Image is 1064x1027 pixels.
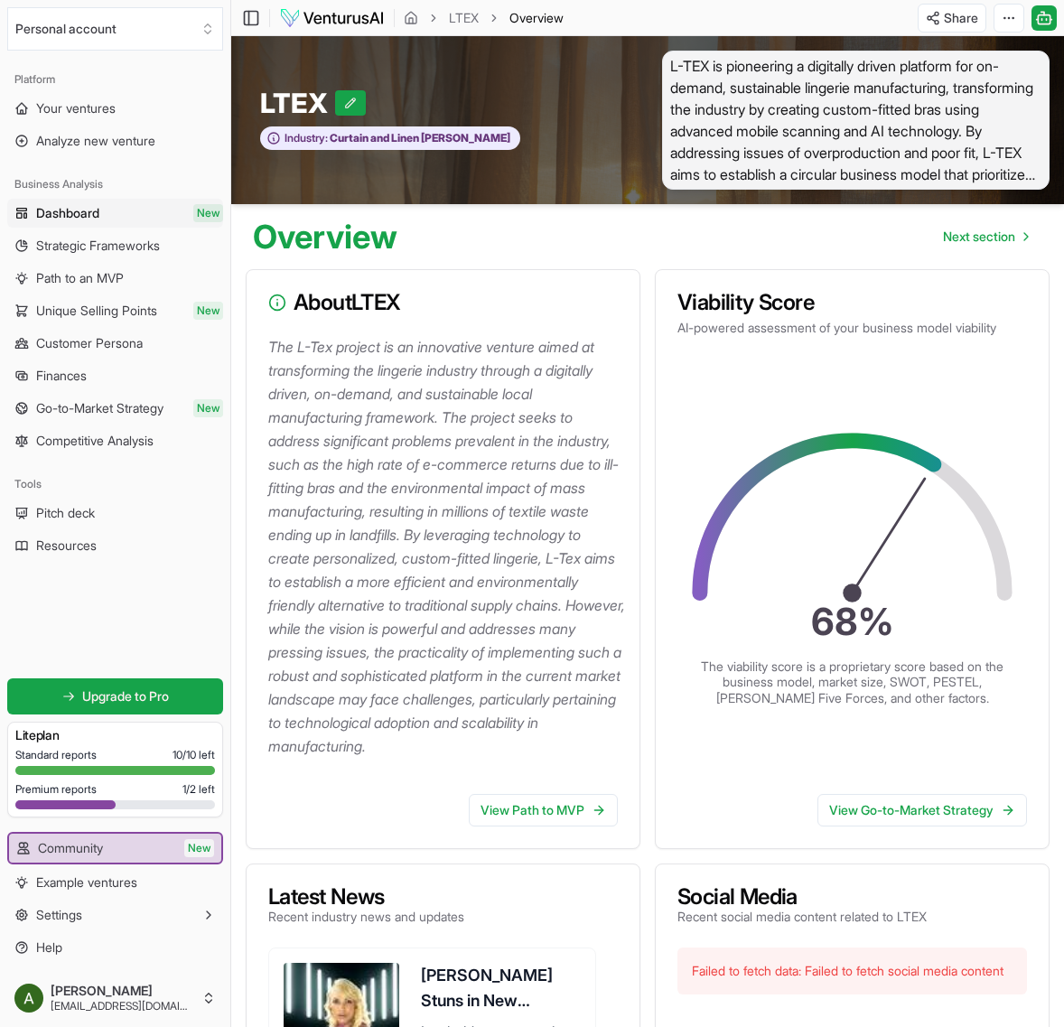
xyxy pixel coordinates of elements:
span: L-TEX is pioneering a digitally driven platform for on-demand, sustainable lingerie manufacturing... [662,51,1050,190]
a: CommunityNew [9,834,221,863]
span: Strategic Frameworks [36,237,160,255]
p: The L-Tex project is an innovative venture aimed at transforming the lingerie industry through a ... [268,335,625,758]
span: Analyze new venture [36,132,155,150]
a: View Path to MVP [469,794,618,826]
nav: breadcrumb [404,9,564,27]
p: The viability score is a proprietary score based on the business model, market size, SWOT, PESTEL... [685,658,1020,706]
a: Example ventures [7,868,223,897]
span: 1 / 2 left [182,782,215,797]
span: Your ventures [36,99,116,117]
span: Curtain and Linen [PERSON_NAME] [328,131,510,145]
a: Path to an MVP [7,264,223,293]
button: Industry:Curtain and Linen [PERSON_NAME] [260,126,520,151]
a: LTEX [449,9,479,27]
text: 68 % [811,599,893,644]
span: Industry: [285,131,328,145]
a: Competitive Analysis [7,426,223,455]
a: Unique Selling PointsNew [7,296,223,325]
span: Overview [509,9,564,27]
button: Settings [7,901,223,929]
span: [PERSON_NAME] [51,983,194,999]
a: Customer Persona [7,329,223,358]
span: Next section [943,228,1015,246]
a: Go-to-Market StrategyNew [7,394,223,423]
button: Select an organization [7,7,223,51]
nav: pagination [929,219,1042,255]
span: Pitch deck [36,504,95,522]
div: Tools [7,470,223,499]
span: Customer Persona [36,334,143,352]
h3: Social Media [677,886,927,908]
span: LTEX [260,87,335,119]
span: Finances [36,367,87,385]
h3: Latest News [268,886,464,908]
span: Community [38,839,103,857]
p: Recent social media content related to LTEX [677,908,927,926]
a: Resources [7,531,223,560]
a: Analyze new venture [7,126,223,155]
span: Premium reports [15,782,97,797]
a: Go to next page [929,219,1042,255]
span: Example ventures [36,873,137,892]
a: Strategic Frameworks [7,231,223,260]
span: Upgrade to Pro [82,687,169,705]
h3: [PERSON_NAME] Stuns in New Campaign Aiming to ‘Challenge’ the Lingerie Industry [421,963,581,1013]
span: Path to an MVP [36,269,124,287]
h3: About LTEX [268,292,618,313]
span: 10 / 10 left [173,748,215,762]
h1: Overview [253,219,397,255]
span: Dashboard [36,204,99,222]
span: Help [36,938,62,957]
a: Pitch deck [7,499,223,528]
a: Finances [7,361,223,390]
span: Unique Selling Points [36,302,157,320]
a: DashboardNew [7,199,223,228]
span: [EMAIL_ADDRESS][DOMAIN_NAME] [51,999,194,1013]
a: Your ventures [7,94,223,123]
a: Help [7,933,223,962]
div: Platform [7,65,223,94]
span: Share [944,9,978,27]
span: New [193,302,223,320]
span: Competitive Analysis [36,432,154,450]
h3: Lite plan [15,726,215,744]
span: Standard reports [15,748,97,762]
span: Resources [36,537,97,555]
button: [PERSON_NAME][EMAIL_ADDRESS][DOMAIN_NAME] [7,976,223,1020]
span: New [193,204,223,222]
span: Go-to-Market Strategy [36,399,163,417]
div: Failed to fetch data: Failed to fetch social media content [677,948,1027,994]
img: ACg8ocJ7KVQOdJaW3PdX8E65e2EZ92JzdNb9v8V4PtX_TGc3q-9WSg=s96-c [14,984,43,1013]
span: New [193,399,223,417]
p: Recent industry news and updates [268,908,464,926]
span: Settings [36,906,82,924]
a: Upgrade to Pro [7,678,223,714]
p: AI-powered assessment of your business model viability [677,319,1027,337]
img: logo [279,7,385,29]
div: Business Analysis [7,170,223,199]
h3: Viability Score [677,292,1027,313]
a: View Go-to-Market Strategy [817,794,1027,826]
button: Share [918,4,986,33]
span: New [184,839,214,857]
